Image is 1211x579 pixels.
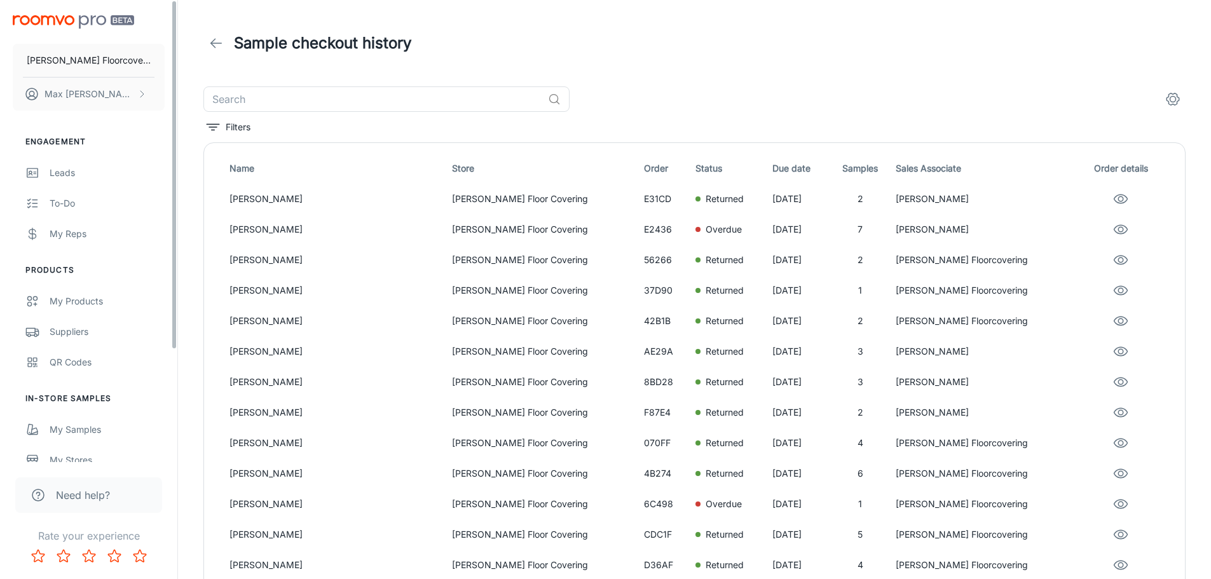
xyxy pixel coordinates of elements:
[896,192,1072,206] p: [PERSON_NAME]
[644,528,685,542] p: CDC1F
[835,436,885,450] p: 4
[706,436,744,450] p: Returned
[1160,86,1186,112] button: columns
[452,497,634,511] p: [PERSON_NAME] Floor Covering
[229,558,442,572] p: [PERSON_NAME]
[830,153,890,184] th: Samples
[452,192,634,206] p: [PERSON_NAME] Floor Covering
[896,528,1072,542] p: [PERSON_NAME] Floorcovering
[891,153,1078,184] th: Sales Associate
[772,222,826,236] p: [DATE]
[706,253,744,267] p: Returned
[896,558,1072,572] p: [PERSON_NAME] Floorcovering
[644,497,685,511] p: 6C498
[1108,369,1133,395] button: eye
[452,528,634,542] p: [PERSON_NAME] Floor Covering
[229,405,442,419] p: [PERSON_NAME]
[13,15,134,29] img: Roomvo PRO Beta
[452,222,634,236] p: [PERSON_NAME] Floor Covering
[767,153,831,184] th: Due date
[772,283,826,297] p: [DATE]
[772,497,826,511] p: [DATE]
[706,192,744,206] p: Returned
[1108,217,1133,242] button: eye
[706,314,744,328] p: Returned
[10,528,167,543] p: Rate your experience
[835,497,885,511] p: 1
[644,253,685,267] p: 56266
[76,543,102,569] button: Rate 3 star
[13,78,165,111] button: Max [PERSON_NAME]
[229,314,442,328] p: [PERSON_NAME]
[50,355,165,369] div: QR Codes
[229,436,442,450] p: [PERSON_NAME]
[452,344,634,358] p: [PERSON_NAME] Floor Covering
[51,543,76,569] button: Rate 2 star
[229,222,442,236] p: [PERSON_NAME]
[896,405,1072,419] p: [PERSON_NAME]
[835,222,885,236] p: 7
[896,436,1072,450] p: [PERSON_NAME] Floorcovering
[229,192,442,206] p: [PERSON_NAME]
[44,87,134,101] p: Max [PERSON_NAME]
[644,192,685,206] p: E31CD
[896,497,1072,511] p: [PERSON_NAME] Floorcovering
[102,543,127,569] button: Rate 4 star
[772,314,826,328] p: [DATE]
[1108,339,1133,364] button: eye
[772,344,826,358] p: [DATE]
[835,405,885,419] p: 2
[896,467,1072,480] p: [PERSON_NAME] Floorcovering
[1108,400,1133,425] button: eye
[229,283,442,297] p: [PERSON_NAME]
[229,497,442,511] p: [PERSON_NAME]
[50,166,165,180] div: Leads
[835,283,885,297] p: 1
[896,344,1072,358] p: [PERSON_NAME]
[229,467,442,480] p: [PERSON_NAME]
[772,436,826,450] p: [DATE]
[1108,491,1133,517] button: eye
[56,487,110,503] span: Need help?
[1108,522,1133,547] button: eye
[835,192,885,206] p: 2
[896,253,1072,267] p: [PERSON_NAME] Floorcovering
[452,283,634,297] p: [PERSON_NAME] Floor Covering
[772,558,826,572] p: [DATE]
[50,325,165,339] div: Suppliers
[452,558,634,572] p: [PERSON_NAME] Floor Covering
[229,344,442,358] p: [PERSON_NAME]
[13,44,165,77] button: [PERSON_NAME] Floorcovering
[229,253,442,267] p: [PERSON_NAME]
[644,467,685,480] p: 4B274
[644,375,685,389] p: 8BD28
[644,344,685,358] p: AE29A
[706,405,744,419] p: Returned
[706,467,744,480] p: Returned
[896,222,1072,236] p: [PERSON_NAME]
[835,314,885,328] p: 2
[229,375,442,389] p: [PERSON_NAME]
[1108,308,1133,334] button: eye
[1108,278,1133,303] button: eye
[50,423,165,437] div: My Samples
[644,558,685,572] p: D36AF
[706,558,744,572] p: Returned
[644,314,685,328] p: 42B1B
[835,528,885,542] p: 5
[706,222,742,236] p: Overdue
[706,528,744,542] p: Returned
[706,375,744,389] p: Returned
[644,283,685,297] p: 37D90
[452,436,634,450] p: [PERSON_NAME] Floor Covering
[772,528,826,542] p: [DATE]
[644,222,685,236] p: E2436
[706,497,742,511] p: Overdue
[896,283,1072,297] p: [PERSON_NAME] Floorcovering
[644,436,685,450] p: 070FF
[50,227,165,241] div: My Reps
[234,32,411,55] h1: Sample checkout history
[50,196,165,210] div: To-do
[1108,247,1133,273] button: eye
[706,344,744,358] p: Returned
